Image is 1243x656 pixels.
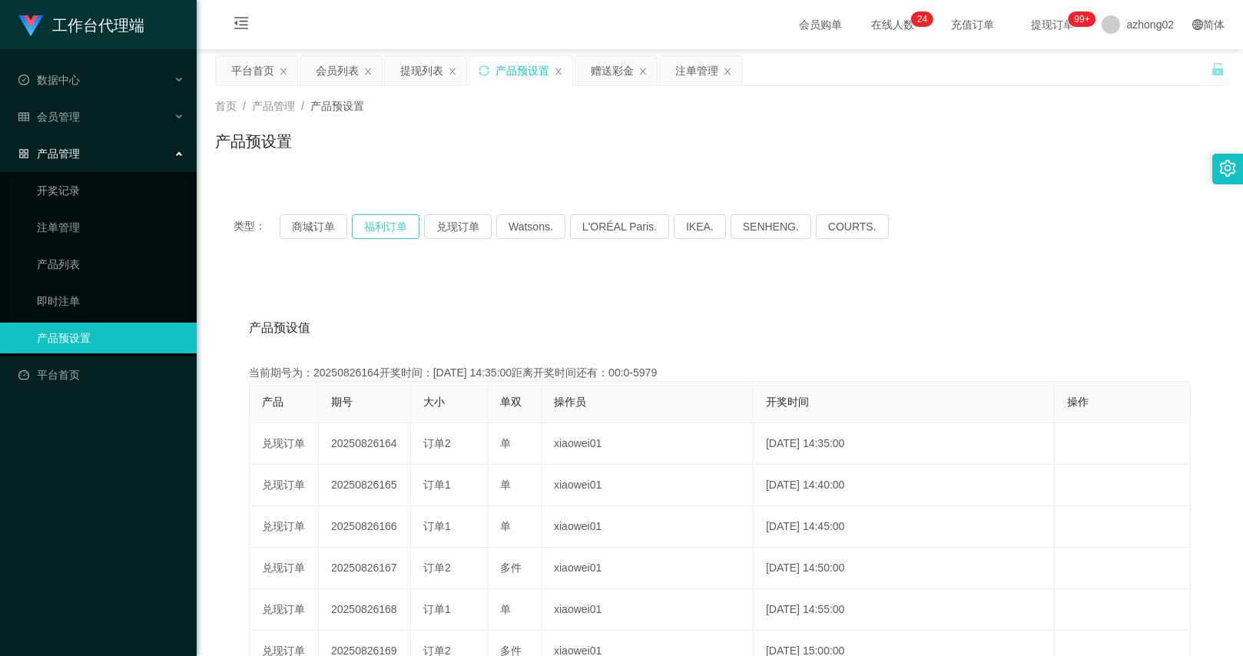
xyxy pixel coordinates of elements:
i: 图标: table [18,111,29,122]
button: SENHENG. [731,214,811,239]
button: IKEA. [674,214,726,239]
span: 多件 [500,562,522,574]
button: L'ORÉAL Paris. [570,214,669,239]
td: 兑现订单 [250,423,319,465]
a: 图标: dashboard平台首页 [18,359,184,390]
td: 20250826167 [319,548,411,589]
h1: 工作台代理端 [52,1,144,50]
span: 会员管理 [18,111,80,123]
td: 20250826168 [319,589,411,631]
button: 福利订单 [352,214,419,239]
span: 单 [500,437,511,449]
span: 首页 [215,100,237,112]
span: 单 [500,520,511,532]
button: 商城订单 [280,214,347,239]
div: 赠送彩金 [591,56,634,85]
i: 图标: close [638,67,648,76]
span: 在线人数 [863,19,922,30]
div: 注单管理 [675,56,718,85]
span: 类型： [234,214,280,239]
td: 20250826165 [319,465,411,506]
td: [DATE] 14:40:00 [754,465,1055,506]
i: 图标: close [363,67,373,76]
span: 单 [500,479,511,491]
span: 开奖时间 [766,396,809,408]
h1: 产品预设置 [215,130,292,153]
span: 产品 [262,396,283,408]
button: 兑现订单 [424,214,492,239]
span: 充值订单 [943,19,1002,30]
a: 工作台代理端 [18,18,144,31]
a: 产品预设置 [37,323,184,353]
td: 兑现订单 [250,506,319,548]
button: COURTS. [816,214,889,239]
span: 数据中心 [18,74,80,86]
span: 单 [500,603,511,615]
span: 订单1 [423,520,451,532]
span: 产品预设值 [249,319,310,337]
td: [DATE] 14:50:00 [754,548,1055,589]
i: 图标: check-circle-o [18,75,29,85]
td: 20250826166 [319,506,411,548]
div: 当前期号为：20250826164开奖时间：[DATE] 14:35:00距离开奖时间还有：00:0-5979 [249,365,1191,381]
a: 开奖记录 [37,175,184,206]
span: / [243,100,246,112]
td: 兑现订单 [250,589,319,631]
span: 操作 [1067,396,1089,408]
i: 图标: close [279,67,288,76]
i: 图标: unlock [1211,62,1225,76]
td: [DATE] 14:35:00 [754,423,1055,465]
span: 提现订单 [1023,19,1082,30]
sup: 24 [911,12,933,27]
td: xiaowei01 [542,548,754,589]
span: 订单2 [423,562,451,574]
td: 兑现订单 [250,548,319,589]
td: 20250826164 [319,423,411,465]
span: / [301,100,304,112]
td: 兑现订单 [250,465,319,506]
i: 图标: close [554,67,563,76]
span: 订单1 [423,479,451,491]
i: 图标: close [448,67,457,76]
td: [DATE] 14:45:00 [754,506,1055,548]
div: 平台首页 [231,56,274,85]
img: logo.9652507e.png [18,15,43,37]
td: xiaowei01 [542,506,754,548]
span: 产品管理 [18,147,80,160]
a: 即时注单 [37,286,184,316]
td: xiaowei01 [542,589,754,631]
p: 4 [922,12,927,27]
td: xiaowei01 [542,423,754,465]
i: 图标: setting [1219,160,1236,177]
i: 图标: global [1192,19,1203,30]
i: 图标: close [723,67,732,76]
div: 提现列表 [400,56,443,85]
a: 注单管理 [37,212,184,243]
div: 产品预设置 [496,56,549,85]
div: 会员列表 [316,56,359,85]
span: 操作员 [554,396,586,408]
i: 图标: appstore-o [18,148,29,159]
span: 产品预设置 [310,100,364,112]
td: xiaowei01 [542,465,754,506]
a: 产品列表 [37,249,184,280]
span: 单双 [500,396,522,408]
span: 产品管理 [252,100,295,112]
i: 图标: menu-fold [215,1,267,50]
span: 订单1 [423,603,451,615]
span: 大小 [423,396,445,408]
button: Watsons. [496,214,565,239]
p: 2 [917,12,923,27]
td: [DATE] 14:55:00 [754,589,1055,631]
span: 订单2 [423,437,451,449]
i: 图标: sync [479,65,489,76]
sup: 978 [1068,12,1095,27]
span: 期号 [331,396,353,408]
